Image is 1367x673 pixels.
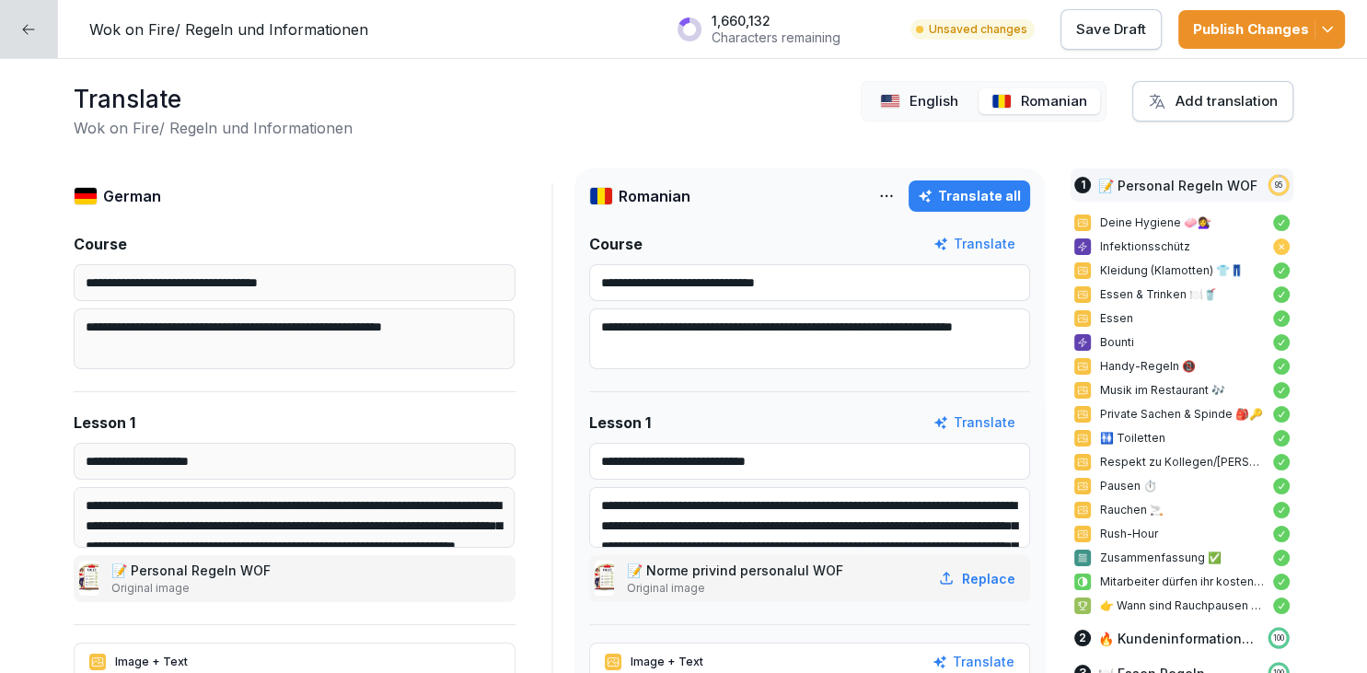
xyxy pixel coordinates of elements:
[667,6,894,52] button: 1,660,132Characters remaining
[595,561,614,596] img: ryo8w7tf9g2y74ce7vv06s7u.png
[712,29,840,46] p: Characters remaining
[111,580,274,597] p: Original image
[909,91,958,112] p: English
[74,412,135,434] p: Lesson 1
[1100,262,1264,279] p: Kleidung (Klamotten) 👕👖
[115,654,188,670] p: Image + Text
[1100,215,1264,231] p: Deine Hygiene 🧼💇‍♀️
[1074,177,1091,193] div: 1
[589,412,651,434] p: Lesson 1
[74,187,98,205] img: de.svg
[1060,9,1162,50] button: Save Draft
[1100,550,1264,566] p: Zusammenfassung ✅
[1273,632,1284,644] p: 100
[1021,91,1087,112] p: Romanian
[1100,238,1264,255] p: Infektionsschütz
[991,94,1012,109] img: ro.svg
[1275,180,1282,191] p: 95
[1100,478,1264,494] p: Pausen ⏱️
[933,652,1014,672] button: Translate
[1100,334,1264,351] p: Bounti
[1100,454,1264,470] p: Respekt zu Kollegen/[PERSON_NAME] 🤝
[962,569,1015,588] p: Replace
[1076,19,1146,40] p: Save Draft
[111,561,274,580] p: 📝 Personal Regeln WOF
[589,233,643,255] p: Course
[74,233,127,255] p: Course
[933,412,1015,433] button: Translate
[1148,91,1278,111] div: Add translation
[1098,176,1257,195] p: 📝 Personal Regeln WOF
[631,654,703,670] p: Image + Text
[1100,430,1264,447] p: 🚻 Toiletten
[1132,81,1293,122] button: Add translation
[89,18,368,41] p: Wok on Fire/ Regeln und Informationen
[880,94,900,109] img: us.svg
[933,234,1015,254] button: Translate
[1100,286,1264,303] p: Essen & Trinken 🍽️🥤
[909,180,1030,212] button: Translate all
[627,561,847,580] p: 📝 Norme privind personalul WOF
[1100,406,1264,423] p: Private Sachen & Spinde 🎒🔑
[627,580,847,597] p: Original image
[619,185,690,207] p: Romanian
[1100,598,1264,614] p: 👉 Wann sind Rauchpausen streng verboten?
[1100,382,1264,399] p: Musik im Restaurant 🎶
[74,81,353,117] h1: Translate
[1098,629,1258,648] p: 🔥 Kundeninformationen Wok on Fire [GEOGRAPHIC_DATA]
[103,185,161,207] p: German
[712,13,840,29] p: 1,660,132
[918,186,1021,206] div: Translate all
[1100,502,1264,518] p: Rauchen 🚬
[1193,19,1330,40] div: Publish Changes
[1100,574,1264,590] p: Mitarbeiter dürfen ihr kostenloses Essen während der Arbeit essen.
[79,561,98,596] img: ryo8w7tf9g2y74ce7vv06s7u.png
[1100,358,1264,375] p: Handy-Regeln 📵
[1100,526,1264,542] p: Rush-Hour
[1074,630,1091,646] div: 2
[589,187,613,205] img: ro.svg
[74,117,353,139] h2: Wok on Fire/ Regeln und Informationen
[1100,310,1264,327] p: Essen
[929,21,1027,38] p: Unsaved changes
[1178,10,1345,49] button: Publish Changes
